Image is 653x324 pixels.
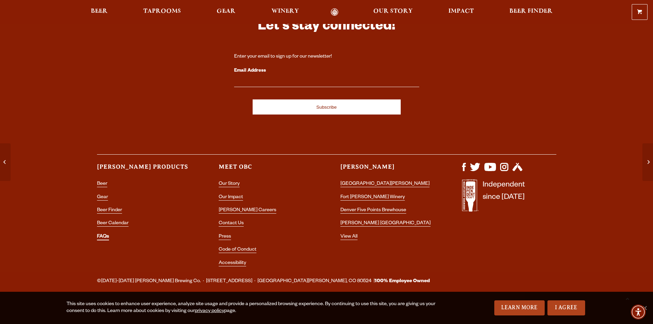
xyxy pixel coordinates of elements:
[219,163,313,177] h3: Meet OBC
[505,8,557,16] a: Beer Finder
[322,8,348,16] a: Odell Home
[66,301,438,315] div: This site uses cookies to enhance user experience, analyze site usage and provide a personalized ...
[470,168,480,173] a: Visit us on X (formerly Twitter)
[340,234,358,240] a: View All
[139,8,185,16] a: Taprooms
[219,261,246,266] a: Accessibility
[462,168,466,173] a: Visit us on Facebook
[97,195,108,201] a: Gear
[340,208,406,214] a: Denver Five Points Brewhouse
[340,181,430,187] a: [GEOGRAPHIC_DATA][PERSON_NAME]
[97,163,191,177] h3: [PERSON_NAME] Products
[97,221,129,227] a: Beer Calendar
[219,208,276,214] a: [PERSON_NAME] Careers
[86,8,112,16] a: Beer
[619,290,636,307] a: Scroll to top
[234,67,419,75] label: Email Address
[483,179,525,215] p: Independent since [DATE]
[373,9,413,14] span: Our Story
[97,181,107,187] a: Beer
[271,9,299,14] span: Winery
[500,168,508,173] a: Visit us on Instagram
[484,168,496,173] a: Visit us on YouTube
[143,9,181,14] span: Taprooms
[212,8,240,16] a: Gear
[340,163,435,177] h3: [PERSON_NAME]
[234,17,419,37] h3: Let's stay connected!
[340,221,431,227] a: [PERSON_NAME] [GEOGRAPHIC_DATA]
[369,8,417,16] a: Our Story
[340,195,405,201] a: Fort [PERSON_NAME] Winery
[234,53,419,60] div: Enter your email to sign up for our newsletter!
[512,168,522,173] a: Visit us on Untappd
[195,309,224,314] a: privacy policy
[631,304,646,320] div: Accessibility Menu
[219,221,244,227] a: Contact Us
[253,99,401,115] input: Subscribe
[219,181,240,187] a: Our Story
[509,9,553,14] span: Beer Finder
[219,195,243,201] a: Our Impact
[217,9,235,14] span: Gear
[267,8,303,16] a: Winery
[547,300,585,315] a: I Agree
[219,234,231,240] a: Press
[91,9,108,14] span: Beer
[97,208,122,214] a: Beer Finder
[494,300,545,315] a: Learn More
[448,9,474,14] span: Impact
[97,277,430,286] span: ©[DATE]-[DATE] [PERSON_NAME] Brewing Co. · [STREET_ADDRESS] · [GEOGRAPHIC_DATA][PERSON_NAME], CO ...
[444,8,478,16] a: Impact
[97,234,109,240] a: FAQs
[375,279,430,284] strong: 100% Employee Owned
[219,247,256,253] a: Code of Conduct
